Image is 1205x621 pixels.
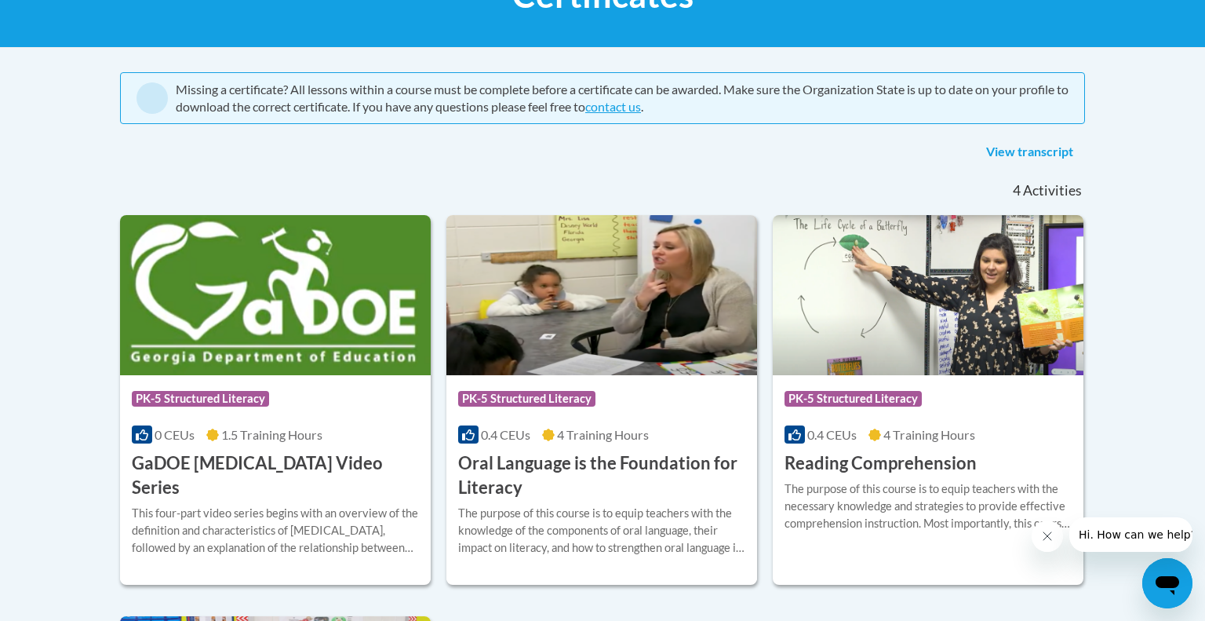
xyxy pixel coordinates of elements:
span: PK-5 Structured Literacy [132,391,269,407]
a: View transcript [974,140,1085,165]
a: Course LogoPK-5 Structured Literacy0 CEUs1.5 Training Hours GaDOE [MEDICAL_DATA] Video SeriesThis... [120,215,431,584]
span: 0.4 CEUs [807,427,857,442]
div: The purpose of this course is to equip teachers with the necessary knowledge and strategies to pr... [785,480,1072,532]
img: Course Logo [773,215,1083,375]
h3: Reading Comprehension [785,451,977,476]
a: Course LogoPK-5 Structured Literacy0.4 CEUs4 Training Hours Oral Language is the Foundation for L... [446,215,757,584]
iframe: Message from company [1069,517,1192,552]
img: Course Logo [120,215,431,375]
iframe: Close message [1032,521,1063,552]
a: Course LogoPK-5 Structured Literacy0.4 CEUs4 Training Hours Reading ComprehensionThe purpose of t... [773,215,1083,584]
a: contact us [585,99,641,114]
div: Missing a certificate? All lessons within a course must be complete before a certificate can be a... [176,81,1068,115]
span: Activities [1023,182,1082,199]
span: Hi. How can we help? [9,11,127,24]
h3: GaDOE [MEDICAL_DATA] Video Series [132,451,419,500]
div: The purpose of this course is to equip teachers with the knowledge of the components of oral lang... [458,505,745,557]
span: 1.5 Training Hours [221,427,322,442]
img: Course Logo [446,215,757,375]
span: 4 Training Hours [883,427,975,442]
span: PK-5 Structured Literacy [785,391,922,407]
span: 4 Training Hours [557,427,649,442]
span: 0.4 CEUs [481,427,530,442]
span: PK-5 Structured Literacy [458,391,595,407]
h3: Oral Language is the Foundation for Literacy [458,451,745,500]
span: 0 CEUs [155,427,195,442]
iframe: Button to launch messaging window [1142,558,1192,608]
div: This four-part video series begins with an overview of the definition and characteristics of [MED... [132,505,419,557]
span: 4 [1013,182,1021,199]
